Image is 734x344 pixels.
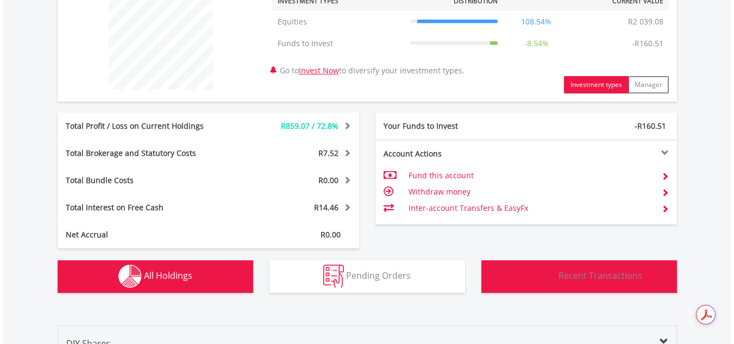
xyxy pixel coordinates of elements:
div: Total Bundle Costs [58,175,234,186]
a: Invest Now [299,65,339,76]
td: R2 039.08 [623,11,669,33]
td: Inter-account Transfers & EasyFx [409,200,653,216]
td: -R160.51 [626,33,669,54]
td: 108.54% [503,11,569,33]
td: Equities [272,11,404,33]
td: Funds to Invest [272,33,404,54]
span: R14.46 [314,202,338,212]
img: holdings-wht.png [118,265,142,288]
div: Account Actions [375,148,526,159]
span: Pending Orders [346,270,411,282]
span: Recent Transactions [559,270,642,282]
span: R859.07 / 72.8% [281,121,338,131]
button: Recent Transactions [481,260,677,293]
button: All Holdings [58,260,253,293]
td: Withdraw money [409,184,653,200]
img: pending_instructions-wht.png [323,265,344,288]
button: Manager [628,76,669,93]
span: -R160.51 [635,121,666,131]
span: R0.00 [321,229,341,240]
div: Total Brokerage and Statutory Costs [58,148,234,159]
div: Your Funds to Invest [375,121,526,132]
button: Investment types [564,76,629,93]
span: R0.00 [318,175,338,185]
td: -8.54% [503,33,569,54]
div: Net Accrual [58,229,234,240]
img: transactions-zar-wht.png [516,265,556,289]
div: Total Interest on Free Cash [58,202,234,213]
div: Total Profit / Loss on Current Holdings [58,121,234,132]
span: All Holdings [144,270,192,282]
button: Pending Orders [269,260,465,293]
span: R7.52 [318,148,338,158]
td: Fund this account [409,167,653,184]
